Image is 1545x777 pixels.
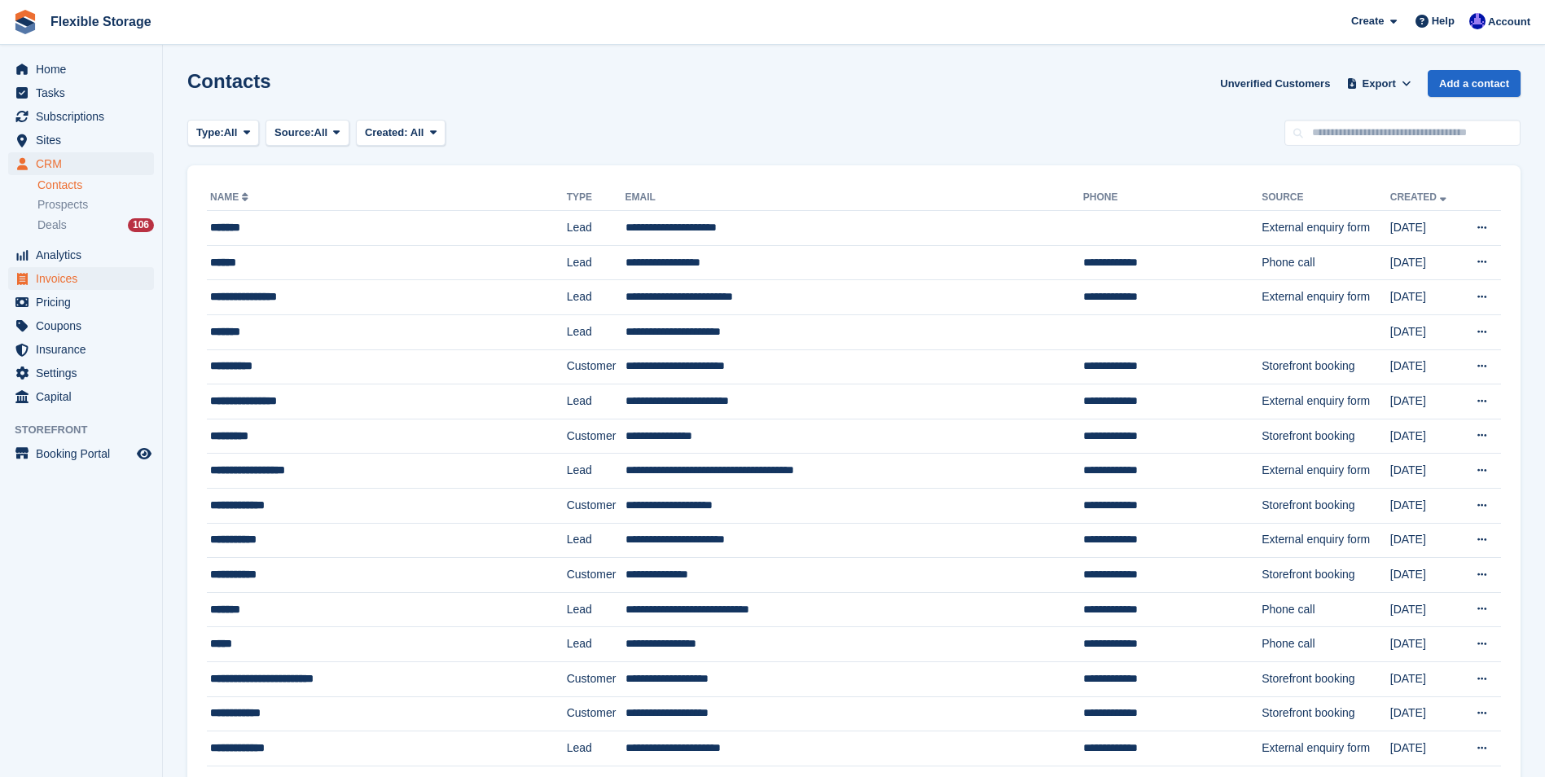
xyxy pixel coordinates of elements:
span: Source: [274,125,314,141]
span: Create [1351,13,1384,29]
a: Unverified Customers [1214,70,1337,97]
span: All [224,125,238,141]
td: [DATE] [1390,696,1461,731]
td: Customer [567,349,625,384]
span: Capital [36,385,134,408]
span: All [410,126,424,138]
th: Phone [1083,185,1262,211]
td: Lead [567,314,625,349]
a: Flexible Storage [44,8,158,35]
img: Ian Petherick [1469,13,1486,29]
td: Customer [567,488,625,523]
span: Insurance [36,338,134,361]
a: menu [8,267,154,290]
span: Invoices [36,267,134,290]
td: Storefront booking [1262,661,1390,696]
td: Customer [567,558,625,593]
td: Storefront booking [1262,696,1390,731]
span: All [314,125,328,141]
span: Help [1432,13,1455,29]
a: menu [8,362,154,384]
td: Phone call [1262,245,1390,280]
span: Subscriptions [36,105,134,128]
td: External enquiry form [1262,384,1390,419]
button: Export [1343,70,1415,97]
td: Storefront booking [1262,419,1390,454]
td: [DATE] [1390,523,1461,558]
td: Customer [567,696,625,731]
td: [DATE] [1390,280,1461,315]
td: [DATE] [1390,661,1461,696]
th: Email [625,185,1083,211]
span: Account [1488,14,1530,30]
td: Storefront booking [1262,349,1390,384]
td: Lead [567,731,625,766]
a: menu [8,58,154,81]
span: Prospects [37,197,88,213]
span: Created: [365,126,408,138]
td: Lead [567,280,625,315]
th: Type [567,185,625,211]
a: menu [8,244,154,266]
span: Home [36,58,134,81]
span: Sites [36,129,134,151]
td: [DATE] [1390,384,1461,419]
button: Created: All [356,120,446,147]
span: Storefront [15,422,162,438]
td: Lead [567,454,625,489]
a: menu [8,442,154,465]
a: Preview store [134,444,154,463]
td: [DATE] [1390,349,1461,384]
span: Analytics [36,244,134,266]
td: [DATE] [1390,731,1461,766]
td: Lead [567,592,625,627]
td: [DATE] [1390,592,1461,627]
td: External enquiry form [1262,280,1390,315]
td: Lead [567,384,625,419]
td: External enquiry form [1262,731,1390,766]
td: Lead [567,211,625,246]
span: Type: [196,125,224,141]
a: Name [210,191,252,203]
span: Deals [37,217,67,233]
span: Export [1363,76,1396,92]
a: menu [8,105,154,128]
a: Created [1390,191,1450,203]
td: External enquiry form [1262,454,1390,489]
a: menu [8,152,154,175]
button: Source: All [266,120,349,147]
td: [DATE] [1390,211,1461,246]
td: Lead [567,523,625,558]
td: Lead [567,627,625,662]
td: [DATE] [1390,627,1461,662]
td: [DATE] [1390,454,1461,489]
span: Tasks [36,81,134,104]
td: Customer [567,661,625,696]
img: stora-icon-8386f47178a22dfd0bd8f6a31ec36ba5ce8667c1dd55bd0f319d3a0aa187defe.svg [13,10,37,34]
a: menu [8,129,154,151]
td: Storefront booking [1262,488,1390,523]
th: Source [1262,185,1390,211]
button: Type: All [187,120,259,147]
td: [DATE] [1390,488,1461,523]
a: menu [8,314,154,337]
td: [DATE] [1390,245,1461,280]
td: Storefront booking [1262,558,1390,593]
a: menu [8,81,154,104]
h1: Contacts [187,70,271,92]
td: External enquiry form [1262,523,1390,558]
td: External enquiry form [1262,211,1390,246]
span: Coupons [36,314,134,337]
td: Phone call [1262,627,1390,662]
a: Deals 106 [37,217,154,234]
td: Customer [567,419,625,454]
td: [DATE] [1390,314,1461,349]
a: menu [8,338,154,361]
a: Contacts [37,178,154,193]
a: menu [8,291,154,314]
a: menu [8,385,154,408]
a: Add a contact [1428,70,1521,97]
td: Phone call [1262,592,1390,627]
span: Pricing [36,291,134,314]
span: Booking Portal [36,442,134,465]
